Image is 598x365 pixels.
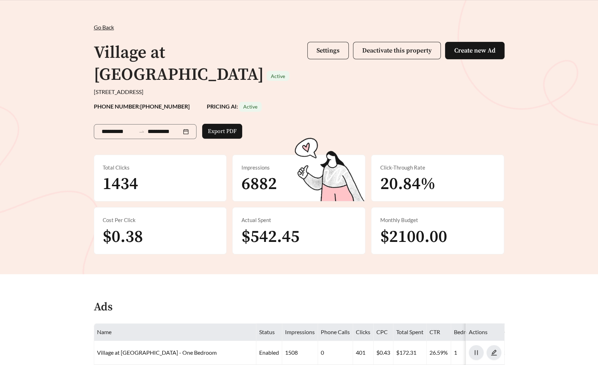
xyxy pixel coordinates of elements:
[380,226,447,248] span: $2100.00
[97,349,217,356] a: Village at [GEOGRAPHIC_DATA] - One Bedroom
[207,103,262,110] strong: PRICING AI:
[103,226,143,248] span: $0.38
[241,173,277,195] span: 6882
[103,164,218,172] div: Total Clicks
[445,42,505,59] button: Create new Ad
[259,349,279,356] span: enabled
[94,24,114,31] span: Go Back
[380,216,495,224] div: Monthly Budget
[271,73,285,79] span: Active
[138,128,145,135] span: swap-right
[380,173,435,195] span: 20.84%
[241,164,357,172] div: Impressions
[487,349,501,356] span: edit
[282,341,318,365] td: 1508
[317,46,340,55] span: Settings
[94,42,264,85] h1: Village at [GEOGRAPHIC_DATA]
[376,328,388,335] span: CPC
[243,104,257,110] span: Active
[94,88,505,96] div: [STREET_ADDRESS]
[374,341,393,365] td: $0.43
[94,301,113,314] h4: Ads
[451,341,496,365] td: 1
[208,127,237,136] span: Export PDF
[241,226,299,248] span: $542.45
[256,323,282,341] th: Status
[202,124,242,139] button: Export PDF
[469,349,483,356] span: pause
[486,345,501,360] button: edit
[353,341,374,365] td: 401
[318,323,353,341] th: Phone Calls
[380,164,495,172] div: Click-Through Rate
[469,345,484,360] button: pause
[451,323,496,341] th: Bedroom Count
[362,46,432,55] span: Deactivate this property
[103,173,138,195] span: 1434
[94,323,256,341] th: Name
[307,42,349,59] button: Settings
[486,349,501,356] a: edit
[353,323,374,341] th: Clicks
[393,323,427,341] th: Total Spent
[103,216,218,224] div: Cost Per Click
[454,46,495,55] span: Create new Ad
[241,216,357,224] div: Actual Spent
[466,323,505,341] th: Actions
[427,341,451,365] td: 26.59%
[282,323,318,341] th: Impressions
[138,128,145,135] span: to
[429,328,440,335] span: CTR
[94,103,190,110] strong: PHONE NUMBER: [PHONE_NUMBER]
[353,42,441,59] button: Deactivate this property
[318,341,353,365] td: 0
[393,341,427,365] td: $172.31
